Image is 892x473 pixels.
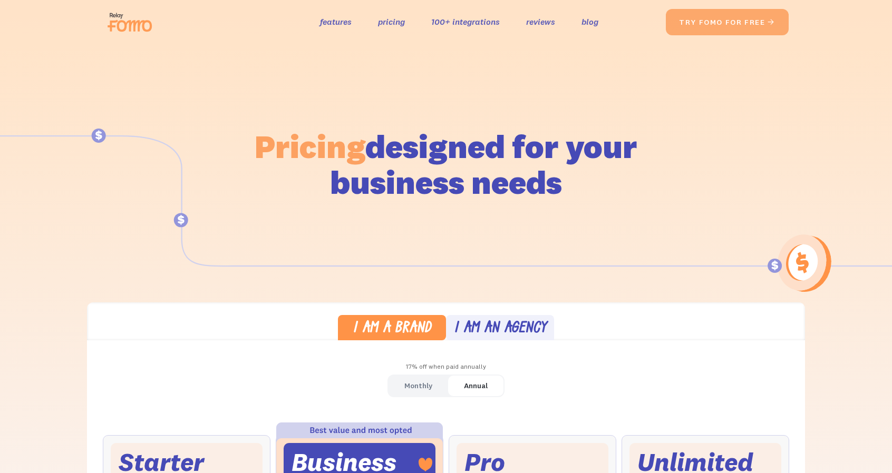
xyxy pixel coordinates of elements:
[526,14,555,29] a: reviews
[87,359,805,375] div: 17% off when paid annually
[378,14,405,29] a: pricing
[353,321,431,337] div: I am a brand
[767,17,775,27] span: 
[255,126,365,166] span: Pricing
[431,14,500,29] a: 100+ integrations
[320,14,352,29] a: features
[666,9,789,35] a: try fomo for free
[404,378,432,393] div: Monthly
[254,129,638,200] h1: designed for your business needs
[581,14,598,29] a: blog
[464,378,488,393] div: Annual
[454,321,547,337] div: I am an agency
